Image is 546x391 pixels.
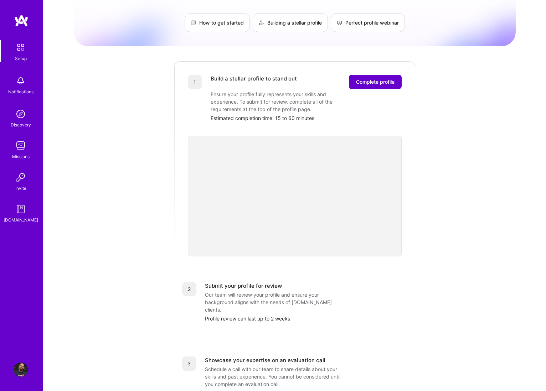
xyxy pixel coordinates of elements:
div: Submit your profile for review [205,282,282,290]
div: Invite [15,184,26,192]
div: Notifications [8,88,34,95]
a: Perfect profile webinar [331,13,405,32]
div: Estimated completion time: 15 to 60 minutes [211,114,402,122]
div: Profile review can last up to 2 weeks [205,315,407,322]
div: Discovery [11,121,31,129]
div: [DOMAIN_NAME] [4,216,38,224]
img: How to get started [191,20,196,26]
img: guide book [14,202,28,216]
img: setup [13,40,28,55]
div: Showcase your expertise on an evaluation call [205,356,325,364]
a: User Avatar [12,363,30,377]
div: 1 [188,75,202,89]
span: Complete profile [356,78,395,85]
a: How to get started [185,13,250,32]
div: 2 [182,282,196,296]
img: bell [14,74,28,88]
div: Build a stellar profile to stand out [211,75,297,89]
div: Setup [15,55,27,62]
button: Complete profile [349,75,402,89]
img: teamwork [14,139,28,153]
img: Invite [14,170,28,184]
div: 3 [182,356,196,371]
img: Building a stellar profile [259,20,264,26]
div: Our team will review your profile and ensure your background aligns with the needs of [DOMAIN_NAM... [205,291,347,313]
img: User Avatar [14,363,28,377]
div: Schedule a call with our team to share details about your skills and past experience. You cannot ... [205,365,347,388]
img: Perfect profile webinar [337,20,342,26]
div: Ensure your profile fully represents your skills and experience. To submit for review, complete a... [211,90,353,113]
a: Building a stellar profile [253,13,328,32]
img: logo [14,14,29,27]
iframe: video [188,136,402,256]
img: discovery [14,107,28,121]
div: Missions [12,153,30,160]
